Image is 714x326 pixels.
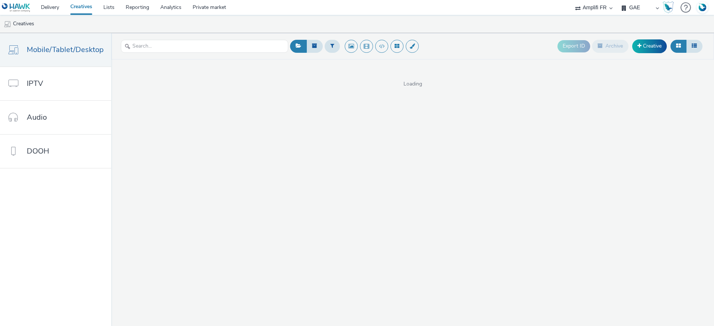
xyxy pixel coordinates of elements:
[111,80,714,88] span: Loading
[27,112,47,123] span: Audio
[27,146,49,156] span: DOOH
[670,40,686,52] button: Grid
[121,40,288,53] input: Search...
[4,20,11,28] img: mobile
[632,39,667,53] a: Creative
[697,2,708,13] img: Account FR
[27,44,104,55] span: Mobile/Tablet/Desktop
[663,1,674,13] img: Hawk Academy
[663,1,677,13] a: Hawk Academy
[592,40,628,52] button: Archive
[686,40,702,52] button: Table
[2,3,30,12] img: undefined Logo
[557,40,590,52] button: Export ID
[27,78,43,89] span: IPTV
